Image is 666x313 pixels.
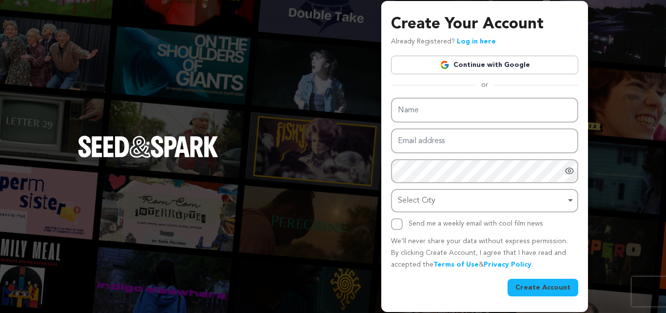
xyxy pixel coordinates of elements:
[398,194,566,208] div: Select City
[391,36,496,48] p: Already Registered?
[391,128,578,153] input: Email address
[391,13,578,36] h3: Create Your Account
[484,261,531,268] a: Privacy Policy
[78,136,218,177] a: Seed&Spark Homepage
[457,38,496,45] a: Log in here
[565,166,574,176] a: Show password as plain text. Warning: this will display your password on the screen.
[78,136,218,157] img: Seed&Spark Logo
[433,261,479,268] a: Terms of Use
[391,56,578,74] a: Continue with Google
[508,279,578,296] button: Create Account
[475,80,494,90] span: or
[409,220,543,227] label: Send me a weekly email with cool film news
[440,60,450,70] img: Google logo
[391,236,578,271] p: We’ll never share your data without express permission. By clicking Create Account, I agree that ...
[391,98,578,123] input: Name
